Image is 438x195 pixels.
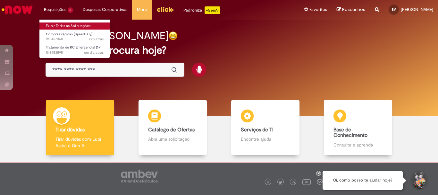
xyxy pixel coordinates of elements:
span: 22h atrás [89,37,104,41]
span: Tratamento de RC Emergencial D+1 [46,45,102,50]
a: Aberto R13457360 : Compras rápidas (Speed Buy) [39,31,110,43]
a: Serviços de TI Encontre ajuda [219,100,312,155]
a: Base de Conhecimento Consulte e aprenda [312,100,404,155]
ul: Requisições [39,19,110,58]
span: R13457360 [46,37,104,42]
div: Padroniza [183,6,220,14]
img: logo_footer_youtube.png [302,178,311,186]
p: Tirar dúvidas com Lupi Assist e Gen Ai [55,136,104,149]
span: um dia atrás [84,50,104,55]
span: Compras rápidas (Speed Buy) [46,32,92,37]
img: logo_footer_facebook.png [266,181,270,184]
h2: O que você procura hoje? [46,45,392,56]
b: Tirar dúvidas [55,127,85,133]
div: Oi, como posso te ajudar hoje? [323,171,403,190]
img: click_logo_yellow_360x200.png [156,4,174,14]
img: logo_footer_twitter.png [279,181,282,184]
a: Rascunhos [337,7,365,13]
img: logo_footer_linkedin.png [292,181,295,184]
img: happy-face.png [168,31,178,40]
b: Base de Conhecimento [333,127,367,139]
p: Consulte e aprenda [333,142,382,148]
a: Exibir Todas as Solicitações [39,22,110,30]
span: BV [392,7,396,12]
button: Iniciar Conversa de Suporte [409,171,428,190]
time: 27/08/2025 16:32:25 [84,50,104,55]
p: +GenAi [205,6,220,14]
img: logo_footer_ambev_rotulo_gray.png [121,170,158,182]
p: Abra uma solicitação [148,136,197,142]
time: 28/08/2025 11:48:51 [89,37,104,41]
span: Despesas Corporativas [83,6,127,13]
a: Catálogo de Ofertas Abra uma solicitação [126,100,219,155]
span: R13453595 [46,50,104,55]
b: Serviços de TI [241,127,274,133]
img: logo_footer_workplace.png [317,179,323,185]
p: Encontre ajuda [241,136,290,142]
span: [PERSON_NAME] [401,7,433,12]
span: Rascunhos [342,6,365,13]
span: 2 [68,7,73,13]
img: ServiceNow [1,3,34,16]
span: Favoritos [309,6,327,13]
a: Aberto R13453595 : Tratamento de RC Emergencial D+1 [39,44,110,56]
b: Catálogo de Ofertas [148,127,195,133]
a: Tirar dúvidas Tirar dúvidas com Lupi Assist e Gen Ai [34,100,126,155]
span: Requisições [44,6,66,13]
span: More [137,6,147,13]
